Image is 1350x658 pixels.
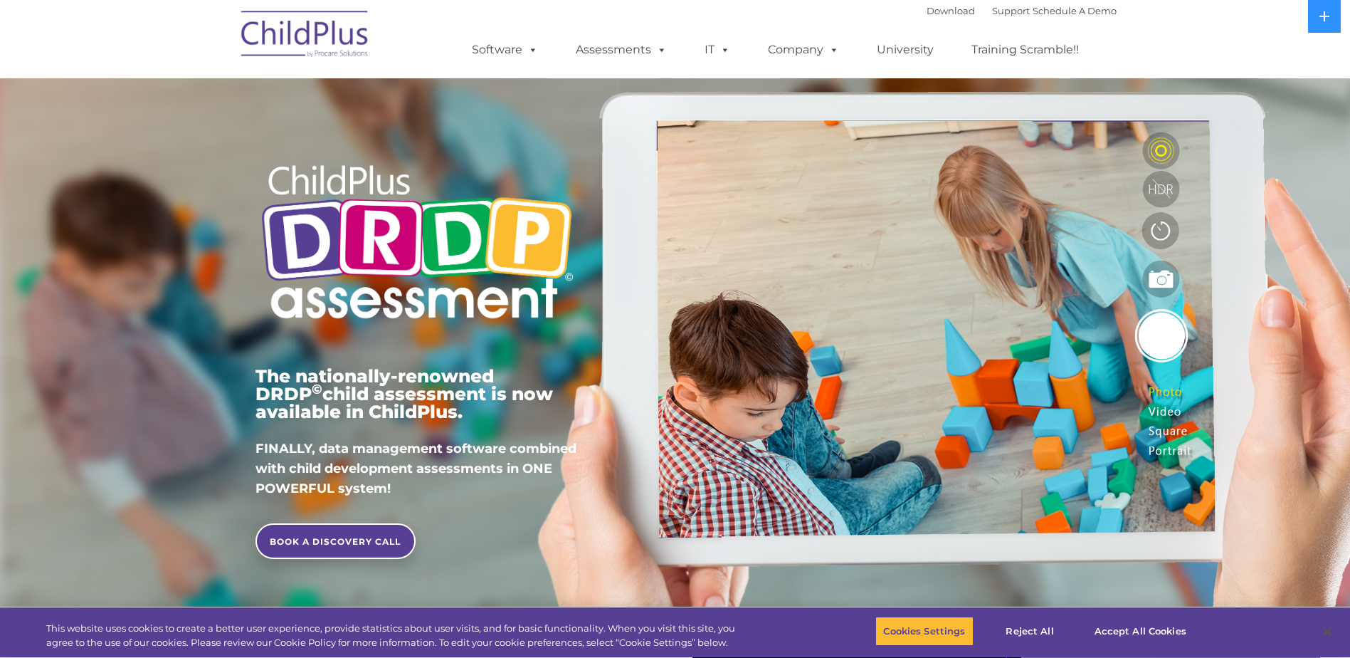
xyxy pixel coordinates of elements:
a: BOOK A DISCOVERY CALL [255,523,416,559]
a: Schedule A Demo [1033,5,1117,16]
a: Assessments [561,36,681,64]
sup: © [312,381,322,397]
span: The nationally-renowned DRDP child assessment is now available in ChildPlus. [255,365,553,422]
img: Copyright - DRDP Logo Light [255,146,579,343]
button: Reject All [986,617,1075,647]
a: Software [458,36,552,64]
span: FINALLY, data management software combined with child development assessments in ONE POWERFUL sys... [255,441,576,496]
a: Download [927,5,975,16]
a: University [863,36,948,64]
img: ChildPlus by Procare Solutions [234,1,376,72]
button: Close [1312,616,1343,647]
div: This website uses cookies to create a better user experience, provide statistics about user visit... [46,622,742,649]
font: | [927,5,1117,16]
a: Company [754,36,853,64]
a: Training Scramble!! [957,36,1093,64]
button: Accept All Cookies [1087,617,1194,647]
a: Support [992,5,1030,16]
a: IT [690,36,744,64]
button: Cookies Settings [875,617,973,647]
